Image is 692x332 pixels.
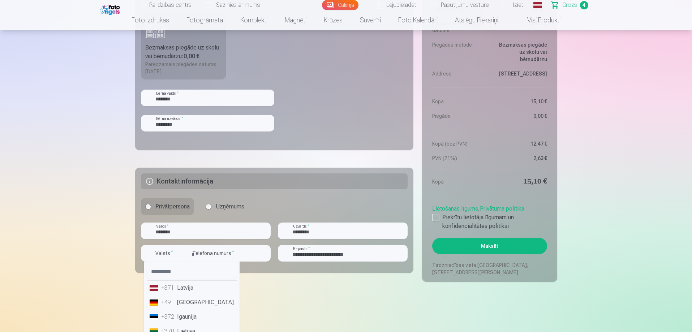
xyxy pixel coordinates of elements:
[432,140,486,147] dt: Kopā (bez PVN)
[161,298,176,307] div: +49
[147,310,237,324] li: Igaunija
[141,198,194,215] label: Privātpersona
[446,10,507,30] a: Atslēgu piekariņi
[493,98,547,105] dd: 15,10 €
[493,140,547,147] dd: 12,47 €
[432,177,486,187] dt: Kopā
[562,1,577,9] span: Grozs
[161,312,176,321] div: +372
[123,10,178,30] a: Foto izdrukas
[480,205,524,212] a: Privātuma politika
[201,198,249,215] label: Uzņēmums
[390,10,446,30] a: Foto kalendāri
[178,10,232,30] a: Fotogrāmata
[100,3,122,15] img: /fa1
[432,112,486,120] dt: Piegāde
[351,10,390,30] a: Suvenīri
[184,53,199,60] b: 0,00 €
[432,238,547,254] button: Maksāt
[432,202,547,230] div: ,
[276,10,315,30] a: Magnēti
[493,41,547,63] dd: Bezmaksas piegāde uz skolu vai bērnudārzu
[315,10,351,30] a: Krūzes
[147,281,237,295] li: Latvija
[152,250,176,257] label: Valsts
[432,98,486,105] dt: Kopā
[493,112,547,120] dd: 0,00 €
[432,155,486,162] dt: PVN (21%)
[232,10,276,30] a: Komplekti
[432,205,478,212] a: Lietošanas līgums
[580,1,588,9] span: 4
[432,70,486,77] dt: Address
[432,41,486,63] dt: Piegādes metode
[145,204,151,210] input: Privātpersona
[161,284,176,292] div: +371
[141,173,408,189] h5: Kontaktinformācija
[432,213,547,230] label: Piekrītu lietotāja līgumam un konfidencialitātes politikai
[493,155,547,162] dd: 2,63 €
[432,262,547,276] p: Tirdzniecības vieta [GEOGRAPHIC_DATA], [STREET_ADDRESS][PERSON_NAME]
[147,295,237,310] li: [GEOGRAPHIC_DATA]
[507,10,569,30] a: Visi produkti
[141,245,188,262] button: Valsts*
[206,204,211,210] input: Uzņēmums
[493,70,547,77] dd: [STREET_ADDRESS]
[145,43,222,61] div: Bezmaksas piegāde uz skolu vai bērnudārzu :
[493,177,547,187] dd: 15,10 €
[145,61,222,75] div: Paredzamais piegādes datums [DATE].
